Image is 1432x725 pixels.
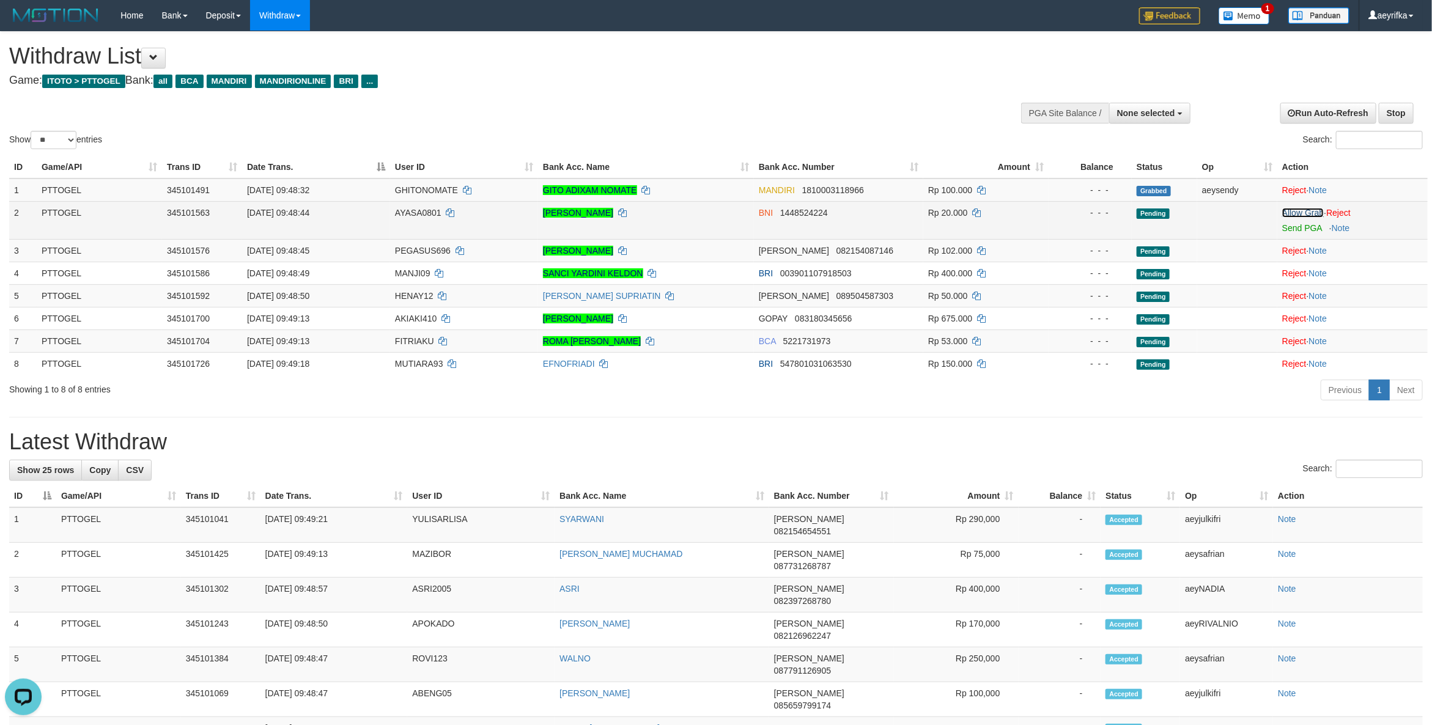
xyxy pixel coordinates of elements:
a: Note [1309,185,1327,195]
td: Rp 290,000 [894,507,1019,543]
td: PTTOGEL [37,262,162,284]
input: Search: [1336,131,1423,149]
span: AKIAKI410 [395,314,437,323]
td: 4 [9,613,56,647]
td: 345101041 [181,507,260,543]
span: Copy 547801031063530 to clipboard [780,359,852,369]
span: Copy 082154654551 to clipboard [774,526,831,536]
th: Amount: activate to sort column ascending [894,485,1019,507]
span: Grabbed [1137,186,1171,196]
span: [DATE] 09:48:44 [247,208,309,218]
a: Note [1309,291,1327,301]
div: Showing 1 to 8 of 8 entries [9,378,588,396]
th: Op: activate to sort column ascending [1197,156,1277,178]
a: [PERSON_NAME] [543,246,613,256]
td: [DATE] 09:48:47 [260,682,408,717]
span: Copy 082126962247 to clipboard [774,631,831,641]
a: Reject [1282,291,1307,301]
a: Note [1332,223,1350,233]
a: [PERSON_NAME] [559,619,630,628]
td: 2 [9,201,37,239]
span: BCA [175,75,203,88]
span: MANJI09 [395,268,430,278]
span: Copy 087731268787 to clipboard [774,561,831,571]
td: [DATE] 09:48:47 [260,647,408,682]
span: 345101563 [167,208,210,218]
a: GITO ADIXAM NOMATE [543,185,637,195]
span: [PERSON_NAME] [774,514,844,524]
td: [DATE] 09:48:50 [260,613,408,647]
td: - [1019,543,1101,578]
td: 1 [9,507,56,543]
label: Search: [1303,131,1423,149]
td: · [1277,262,1428,284]
td: Rp 250,000 [894,647,1019,682]
span: Copy 1810003118966 to clipboard [802,185,864,195]
td: aeysafrian [1180,647,1273,682]
span: Copy [89,465,111,475]
div: - - - [1054,267,1127,279]
a: ASRI [559,584,580,594]
a: [PERSON_NAME] [559,688,630,698]
span: Accepted [1105,689,1142,699]
span: AYASA0801 [395,208,441,218]
span: MANDIRIONLINE [255,75,331,88]
a: Reject [1282,185,1307,195]
img: Feedback.jpg [1139,7,1200,24]
span: [DATE] 09:48:50 [247,291,309,301]
td: 345101425 [181,543,260,578]
span: 345101704 [167,336,210,346]
a: Reject [1282,246,1307,256]
a: Stop [1379,103,1414,123]
div: - - - [1054,358,1127,370]
img: panduan.png [1288,7,1349,24]
div: - - - [1054,207,1127,219]
span: Accepted [1105,654,1142,664]
a: Copy [81,460,119,480]
td: · [1277,329,1428,352]
span: Pending [1137,314,1170,325]
td: Rp 400,000 [894,578,1019,613]
td: 5 [9,284,37,307]
div: - - - [1054,290,1127,302]
span: [PERSON_NAME] [759,291,829,301]
th: User ID: activate to sort column ascending [390,156,538,178]
a: Note [1309,336,1327,346]
span: 345101586 [167,268,210,278]
a: Show 25 rows [9,460,82,480]
span: [DATE] 09:49:13 [247,314,309,323]
div: PGA Site Balance / [1021,103,1109,123]
button: None selected [1109,103,1190,123]
th: Status [1132,156,1197,178]
a: Note [1309,268,1327,278]
span: [PERSON_NAME] [759,246,829,256]
span: Rp 53.000 [928,336,968,346]
span: BNI [759,208,773,218]
a: SYARWANI [559,514,604,524]
a: Reject [1282,268,1307,278]
a: Note [1278,653,1296,663]
span: Rp 100.000 [928,185,972,195]
span: [PERSON_NAME] [774,653,844,663]
td: 3 [9,578,56,613]
td: aeyNADIA [1180,578,1273,613]
a: Note [1278,619,1296,628]
td: · [1277,307,1428,329]
th: Status: activate to sort column ascending [1101,485,1180,507]
td: PTTOGEL [37,307,162,329]
a: Run Auto-Refresh [1280,103,1376,123]
td: - [1019,507,1101,543]
span: Copy 083180345656 to clipboard [795,314,852,323]
a: [PERSON_NAME] SUPRIATIN [543,291,661,301]
span: Show 25 rows [17,465,74,475]
span: Copy 087791126905 to clipboard [774,666,831,675]
td: 1 [9,178,37,202]
a: EFNOFRIADI [543,359,595,369]
h1: Withdraw List [9,44,942,68]
span: 345101726 [167,359,210,369]
td: 8 [9,352,37,375]
span: BCA [759,336,776,346]
td: PTTOGEL [56,507,181,543]
th: Bank Acc. Number: activate to sort column ascending [769,485,894,507]
td: · [1277,201,1428,239]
